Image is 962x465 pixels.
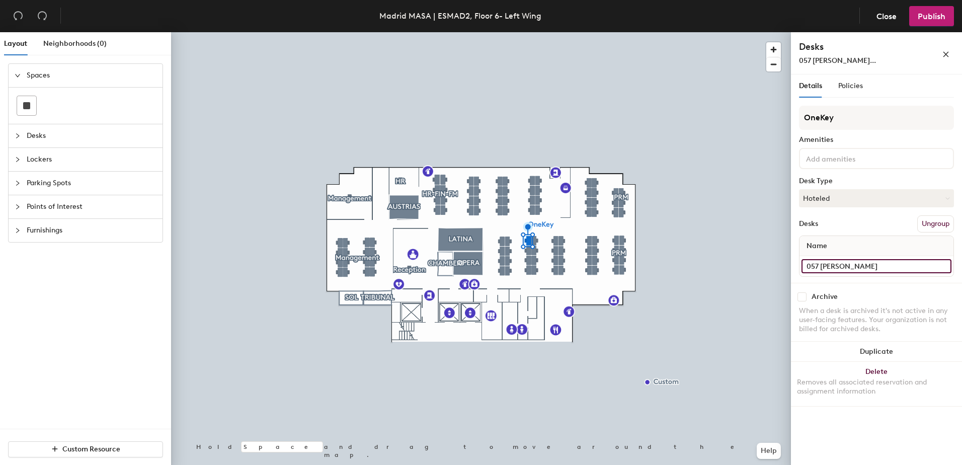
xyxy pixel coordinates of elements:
[918,12,945,21] span: Publish
[32,6,52,26] button: Redo (⌘ + ⇧ + Z)
[909,6,954,26] button: Publish
[804,152,895,164] input: Add amenities
[876,12,897,21] span: Close
[27,64,156,87] span: Spaces
[799,136,954,144] div: Amenities
[15,227,21,234] span: collapsed
[917,215,954,232] button: Ungroup
[812,293,838,301] div: Archive
[797,378,956,396] div: Removes all associated reservation and assignment information
[868,6,905,26] button: Close
[799,177,954,185] div: Desk Type
[757,443,781,459] button: Help
[27,148,156,171] span: Lockers
[27,195,156,218] span: Points of Interest
[8,6,28,26] button: Undo (⌘ + Z)
[15,180,21,186] span: collapsed
[799,40,910,53] h4: Desks
[791,362,962,406] button: DeleteRemoves all associated reservation and assignment information
[379,10,541,22] div: Madrid MASA | ESMAD2, Floor 6- Left Wing
[799,220,818,228] div: Desks
[791,342,962,362] button: Duplicate
[799,82,822,90] span: Details
[15,157,21,163] span: collapsed
[27,172,156,195] span: Parking Spots
[799,56,876,65] span: 057 [PERSON_NAME]...
[4,39,27,48] span: Layout
[801,237,832,255] span: Name
[801,259,951,273] input: Unnamed desk
[942,51,949,58] span: close
[838,82,863,90] span: Policies
[62,445,120,453] span: Custom Resource
[15,204,21,210] span: collapsed
[27,219,156,242] span: Furnishings
[43,39,107,48] span: Neighborhoods (0)
[13,11,23,21] span: undo
[15,133,21,139] span: collapsed
[8,441,163,457] button: Custom Resource
[27,124,156,147] span: Desks
[15,72,21,79] span: expanded
[799,306,954,334] div: When a desk is archived it's not active in any user-facing features. Your organization is not bil...
[799,189,954,207] button: Hoteled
